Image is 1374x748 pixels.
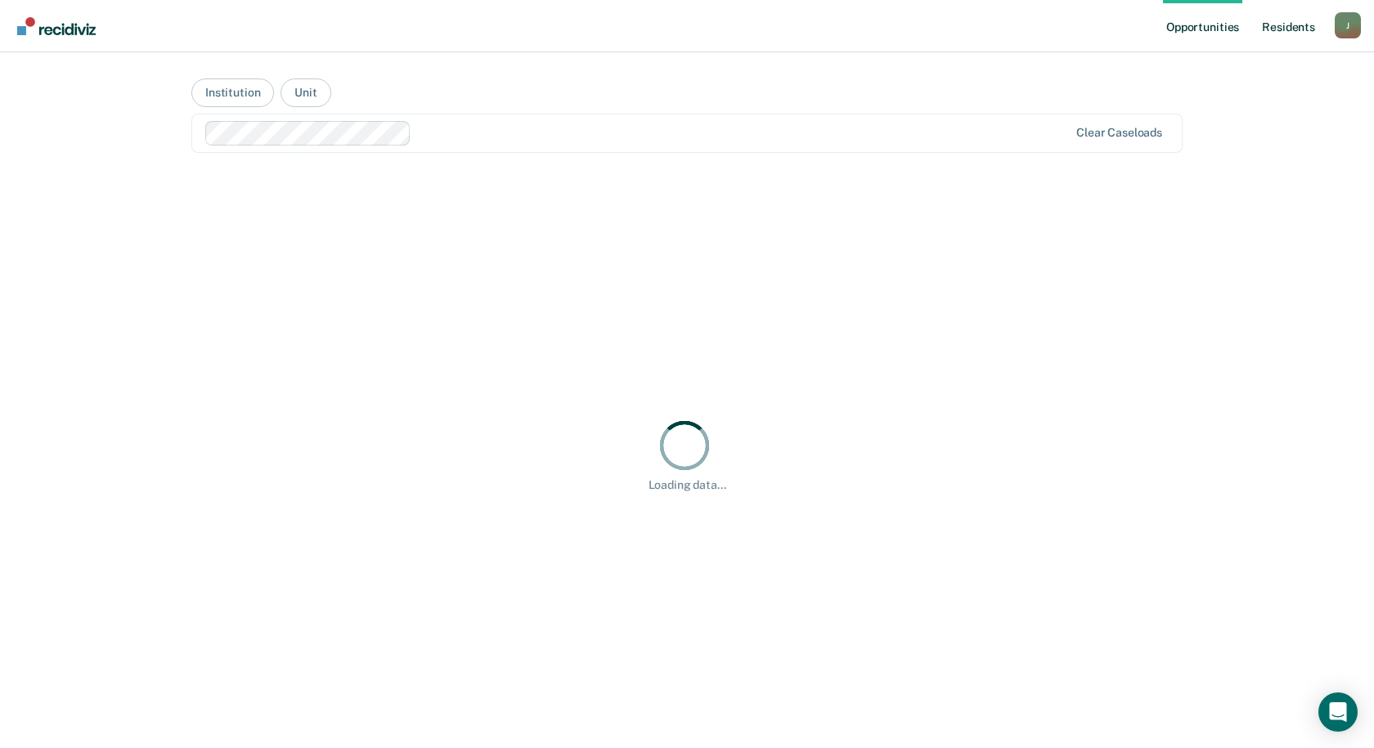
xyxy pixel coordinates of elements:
[1076,126,1162,140] div: Clear caseloads
[1335,12,1361,38] div: J
[17,17,96,35] img: Recidiviz
[191,78,274,107] button: Institution
[281,78,330,107] button: Unit
[1335,12,1361,38] button: Profile dropdown button
[1318,692,1358,732] div: Open Intercom Messenger
[649,478,726,492] div: Loading data...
